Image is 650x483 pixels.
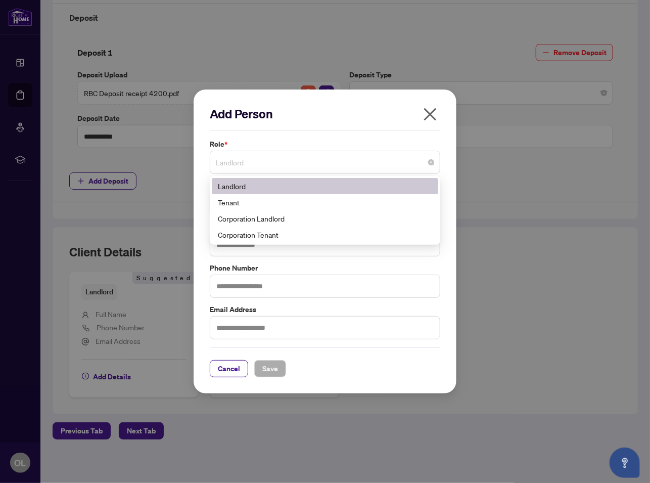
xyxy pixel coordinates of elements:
[428,159,434,165] span: close-circle
[218,229,432,240] div: Corporation Tenant
[210,262,440,274] label: Phone Number
[610,448,640,478] button: Open asap
[212,210,438,227] div: Corporation Landlord
[218,361,240,377] span: Cancel
[218,197,432,208] div: Tenant
[210,106,440,122] h2: Add Person
[218,213,432,224] div: Corporation Landlord
[210,304,440,315] label: Email Address
[212,178,438,194] div: Landlord
[210,139,440,150] label: Role
[210,360,248,377] button: Cancel
[422,106,438,122] span: close
[254,360,286,377] button: Save
[216,153,434,172] span: Landlord
[212,227,438,243] div: Corporation Tenant
[218,181,432,192] div: Landlord
[212,194,438,210] div: Tenant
